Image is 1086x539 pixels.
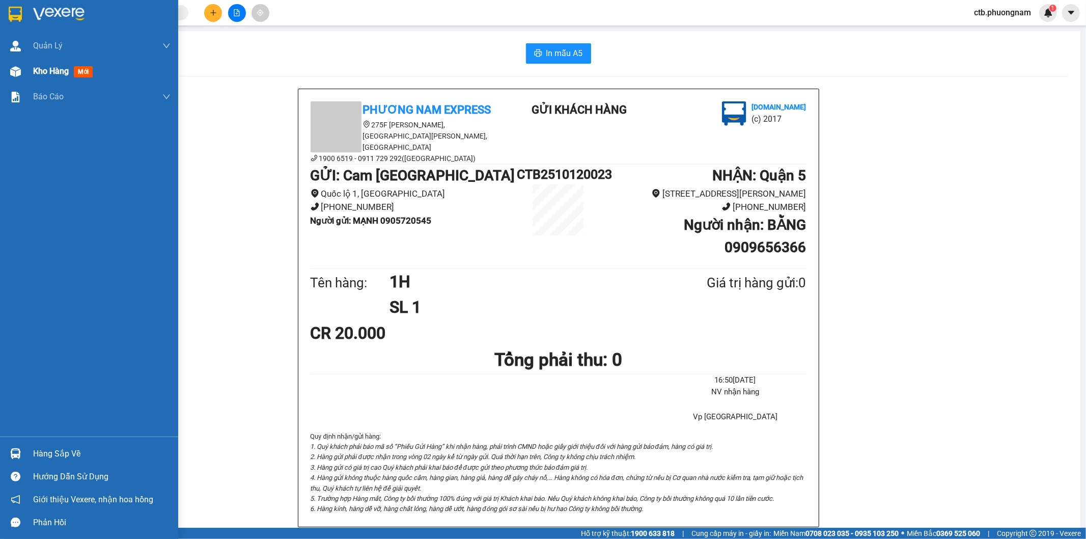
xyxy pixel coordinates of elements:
[581,528,675,539] span: Hỗ trợ kỹ thuật:
[204,4,222,22] button: plus
[988,528,989,539] span: |
[33,469,171,484] div: Hướng dẫn sử dụng
[311,443,713,450] i: 1. Quý khách phải báo mã số “Phiếu Gửi Hàng” khi nhận hàng, phải trình CMND hoặc giấy giới thiệu ...
[33,493,153,506] span: Giới thiệu Vexere, nhận hoa hồng
[228,4,246,22] button: file-add
[517,165,599,184] h1: CTB2510120023
[311,119,494,153] li: 275F [PERSON_NAME], [GEOGRAPHIC_DATA][PERSON_NAME], [GEOGRAPHIC_DATA]
[311,215,432,226] b: Người gửi : MẠNH 0905720545
[532,103,627,116] b: Gửi khách hàng
[1067,8,1076,17] span: caret-down
[11,472,20,481] span: question-circle
[311,505,643,513] i: 6. Hàng kính, hàng dễ vỡ, hàng chất lỏng, hàng dễ ướt, hàng đóng gói sơ sài nếu bị hư hao Công ty...
[10,448,21,459] img: warehouse-icon
[33,515,171,530] div: Phản hồi
[311,464,588,471] i: 3. Hàng gửi có giá trị cao Quý khách phải khai báo để được gửi theo phương thức bảo đảm giá trị.
[311,187,517,201] li: Quốc lộ 1, [GEOGRAPHIC_DATA]
[233,9,240,16] span: file-add
[13,66,56,131] b: Phương Nam Express
[600,187,806,201] li: [STREET_ADDRESS][PERSON_NAME]
[722,202,731,211] span: phone
[33,66,69,76] span: Kho hàng
[936,529,980,537] strong: 0369 525 060
[363,121,370,128] span: environment
[110,13,135,37] img: logo.jpg
[1029,530,1037,537] span: copyright
[526,43,591,64] button: printerIn mẫu A5
[311,453,635,461] i: 2. Hàng gửi phải được nhận trong vòng 02 ngày kể từ ngày gửi. Quá thời hạn trên, Công ty không ch...
[33,446,171,462] div: Hàng sắp về
[1044,8,1053,17] img: icon-new-feature
[86,48,140,61] li: (c) 2017
[751,103,806,111] b: [DOMAIN_NAME]
[631,529,675,537] strong: 1900 633 818
[664,411,806,423] li: Vp [GEOGRAPHIC_DATA]
[252,4,269,22] button: aim
[10,41,21,51] img: warehouse-icon
[162,93,171,101] span: down
[534,49,542,59] span: printer
[9,7,22,22] img: logo-vxr
[63,15,101,63] b: Gửi khách hàng
[311,495,774,502] i: 5. Trường hợp Hàng mất, Công ty bồi thường 100% đúng với giá trị Khách khai báo. Nếu Quý khách kh...
[389,269,657,294] h1: 1H
[311,167,515,184] b: GỬI : Cam [GEOGRAPHIC_DATA]
[311,200,517,214] li: [PHONE_NUMBER]
[712,167,806,184] b: NHẬN : Quận 5
[33,39,63,52] span: Quản Lý
[10,66,21,77] img: warehouse-icon
[311,432,806,515] div: Quy định nhận/gửi hàng :
[546,47,583,60] span: In mẫu A5
[11,518,20,527] span: message
[907,528,980,539] span: Miền Bắc
[966,6,1039,19] span: ctb.phuongnam
[657,273,806,293] div: Giá trị hàng gửi: 0
[311,202,319,211] span: phone
[311,273,390,293] div: Tên hàng:
[363,103,491,116] b: Phương Nam Express
[682,528,684,539] span: |
[10,92,21,102] img: solution-icon
[805,529,899,537] strong: 0708 023 035 - 0935 103 250
[11,495,20,504] span: notification
[684,217,806,256] b: Người nhận : BẰNG 0909656366
[389,294,657,320] h1: SL 1
[311,474,803,492] i: 4. Hàng gửi không thuộc hàng quốc cấm, hàng gian, hàng giả, hàng dễ gây cháy nổ,… Hàng không có h...
[210,9,217,16] span: plus
[1049,5,1056,12] sup: 1
[311,154,318,161] span: phone
[74,66,93,77] span: mới
[652,189,660,198] span: environment
[664,374,806,387] li: 16:50[DATE]
[33,90,64,103] span: Báo cáo
[257,9,264,16] span: aim
[722,101,746,126] img: logo.jpg
[1051,5,1054,12] span: 1
[691,528,771,539] span: Cung cấp máy in - giấy in:
[311,189,319,198] span: environment
[600,200,806,214] li: [PHONE_NUMBER]
[311,346,806,374] h1: Tổng phải thu: 0
[664,386,806,398] li: NV nhận hàng
[86,39,140,47] b: [DOMAIN_NAME]
[1062,4,1080,22] button: caret-down
[311,153,494,164] li: 1900 6519 - 0911 729 292([GEOGRAPHIC_DATA])
[773,528,899,539] span: Miền Nam
[162,42,171,50] span: down
[751,113,806,125] li: (c) 2017
[311,320,474,346] div: CR 20.000
[901,531,904,535] span: ⚪️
